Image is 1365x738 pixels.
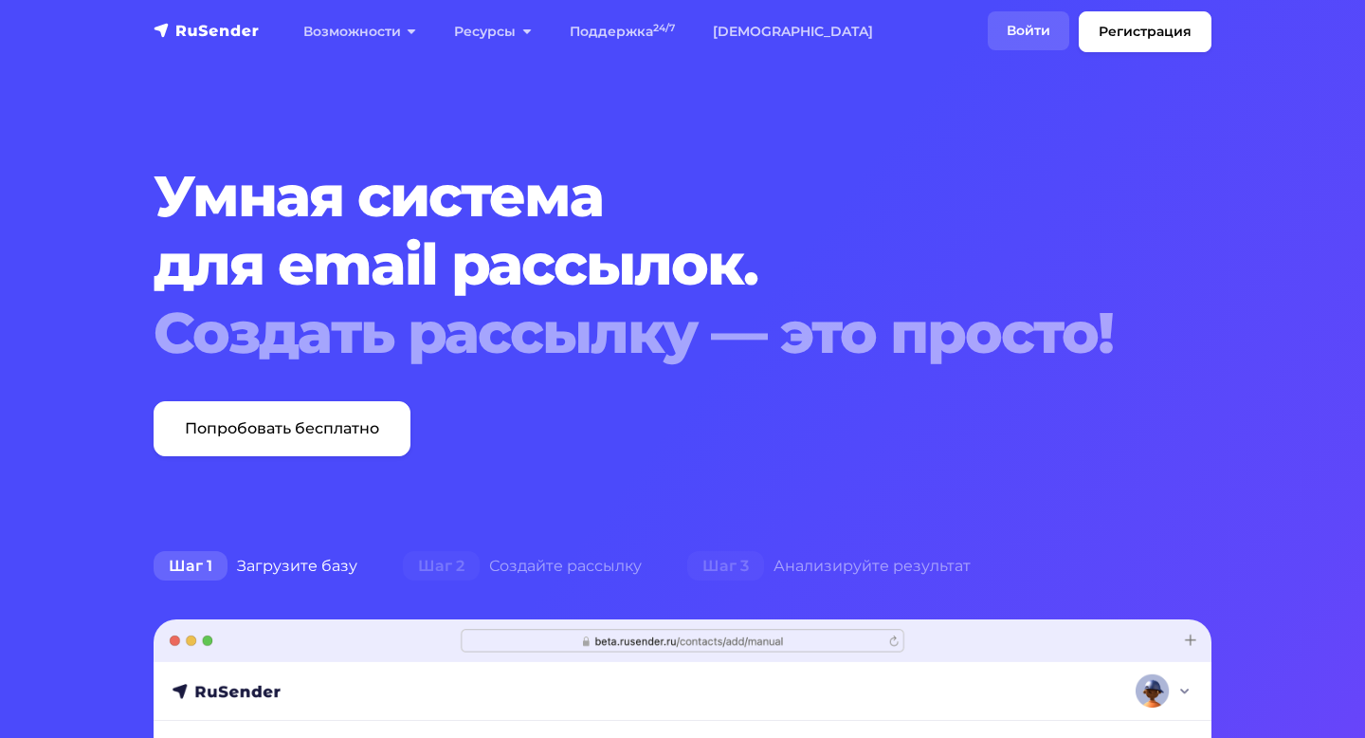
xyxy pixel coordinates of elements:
a: Войти [988,11,1069,50]
span: Шаг 2 [403,551,480,581]
a: Возможности [284,12,435,51]
a: Ресурсы [435,12,550,51]
h1: Умная система для email рассылок. [154,162,1121,367]
div: Загрузите базу [131,547,380,585]
span: Шаг 1 [154,551,227,581]
span: Шаг 3 [687,551,764,581]
a: Поддержка24/7 [551,12,694,51]
a: Регистрация [1079,11,1211,52]
div: Анализируйте результат [664,547,993,585]
div: Создайте рассылку [380,547,664,585]
a: Попробовать бесплатно [154,401,410,456]
img: RuSender [154,21,260,40]
div: Создать рассылку — это просто! [154,299,1121,367]
sup: 24/7 [653,22,675,34]
a: [DEMOGRAPHIC_DATA] [694,12,892,51]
